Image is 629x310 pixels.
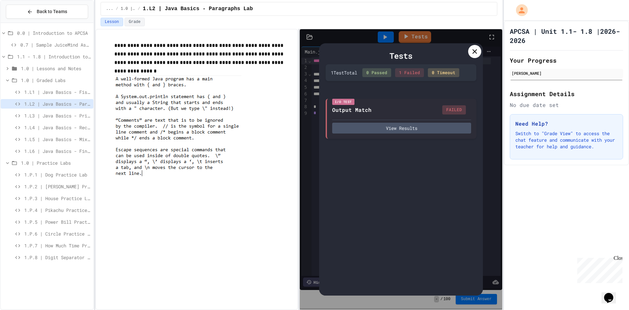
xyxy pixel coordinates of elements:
[24,254,91,261] span: 1.P.8 | Digit Separator Practice Lab
[24,171,91,178] span: 1.P.1 | Dog Practice Lab
[601,284,622,303] iframe: chat widget
[510,89,623,98] h2: Assignment Details
[395,68,424,77] div: 1 Failed
[17,30,91,36] span: 0.0 | Introduction to APCSA
[143,5,253,13] span: 1.L2 | Java Basics - Paragraphs Lab
[121,6,135,11] span: 1.0 | Graded Labs
[24,230,91,237] span: 1.P.6 | Circle Practice Lab
[17,53,91,60] span: 1.1 - 1.8 | Introduction to Java
[24,124,91,131] span: 1.L4 | Java Basics - Rectangle Lab
[21,77,91,84] span: 1.0 | Graded Labs
[510,56,623,65] h2: Your Progress
[106,6,113,11] span: ...
[3,3,45,42] div: Chat with us now!Close
[24,207,91,214] span: 1.P.4 | Pikachu Practice Lab
[515,130,618,150] p: Switch to "Grade View" to access the chat feature and communicate with your teacher for help and ...
[326,50,476,62] div: Tests
[442,105,466,114] div: FAILED
[24,148,91,155] span: 1.L6 | Java Basics - Final Calculator Lab
[21,159,91,166] span: 1.0 | Practice Labs
[362,68,391,77] div: 0 Passed
[332,99,354,105] div: I/O Test
[101,18,123,26] button: Lesson
[21,65,91,72] span: 1.0 | Lessons and Notes
[24,218,91,225] span: 1.P.5 | Power Bill Practice Lab
[24,100,91,107] span: 1.L2 | Java Basics - Paragraphs Lab
[509,3,529,18] div: My Account
[510,101,623,109] div: No due date set
[24,183,91,190] span: 1.P.2 | [PERSON_NAME] Practice Lab
[332,106,372,114] div: Output Match
[512,70,621,76] div: [PERSON_NAME]
[428,68,459,77] div: 0 Timeout
[24,112,91,119] span: 1.L3 | Java Basics - Printing Code Lab
[37,8,67,15] span: Back to Teams
[515,120,618,128] h3: Need Help?
[138,6,140,11] span: /
[124,18,145,26] button: Grade
[24,195,91,202] span: 1.P.3 | House Practice Lab
[20,41,91,48] span: 0.7 | Sample JuiceMind Assignment - [GEOGRAPHIC_DATA]
[575,255,622,283] iframe: chat widget
[24,89,91,95] span: 1.L1 | Java Basics - Fish Lab
[24,242,91,249] span: 1.P.7 | How Much Time Practice Lab
[332,123,471,134] button: View Results
[510,27,623,45] h1: APCSA | Unit 1.1- 1.8 |2026-2026
[331,69,357,76] div: 1 Test Total
[24,136,91,143] span: 1.L5 | Java Basics - Mixed Number Lab
[116,6,118,11] span: /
